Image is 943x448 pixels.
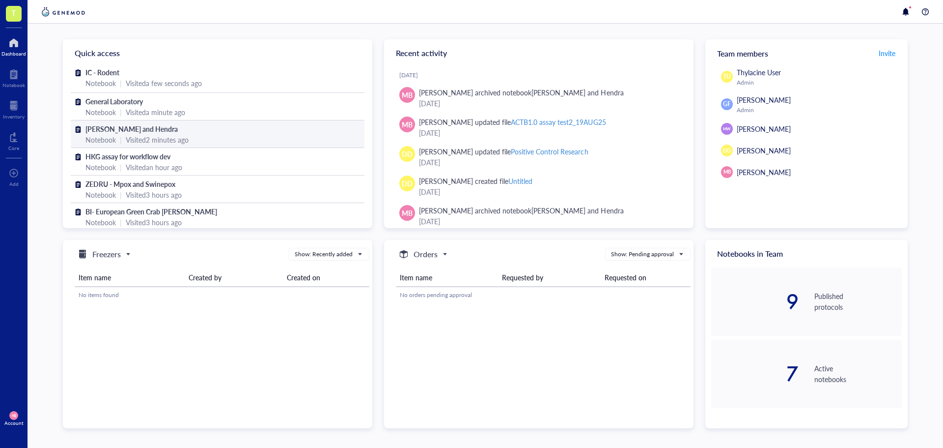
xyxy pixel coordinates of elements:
[92,248,121,260] h5: Freezers
[2,82,25,88] div: Notebook
[39,6,87,18] img: genemod-logo
[711,292,799,311] div: 9
[705,39,908,67] div: Team members
[737,79,898,87] div: Admin
[295,250,353,259] div: Show: Recently added
[85,107,116,118] div: Notebook
[392,172,686,201] a: DD[PERSON_NAME] created fileUntitled[DATE]
[419,127,678,138] div: [DATE]
[723,147,731,154] span: DD
[126,189,182,200] div: Visited 3 hours ago
[85,67,119,77] span: IC - Rodent
[2,66,25,88] a: Notebook
[392,113,686,142] a: MB[PERSON_NAME] updated fileACTB1.0 assay test2_19AUG25[DATE]
[3,98,25,119] a: Inventory
[737,95,791,105] span: [PERSON_NAME]
[419,98,678,109] div: [DATE]
[511,147,588,156] div: Positive Control Research
[1,35,26,57] a: Dashboard
[85,124,178,134] span: [PERSON_NAME] and Hendra
[85,162,116,173] div: Notebook
[402,208,413,218] span: MB
[85,189,116,200] div: Notebook
[126,107,185,118] div: Visited a minute ago
[120,162,122,173] div: |
[723,72,731,81] span: TU
[75,269,185,287] th: Item name
[126,78,202,89] div: Visited a few seconds ago
[11,414,16,418] span: MB
[737,67,781,77] span: Thylacine User
[611,250,674,259] div: Show: Pending approval
[396,269,498,287] th: Item name
[419,186,678,197] div: [DATE]
[402,119,413,130] span: MB
[4,420,24,426] div: Account
[878,45,896,61] button: Invite
[120,134,122,145] div: |
[126,162,182,173] div: Visited an hour ago
[737,146,791,155] span: [PERSON_NAME]
[511,117,606,127] div: ACTB1.0 assay test2_19AUG25
[419,176,532,186] div: [PERSON_NAME] created file
[508,176,532,186] div: Untitled
[120,189,122,200] div: |
[185,269,283,287] th: Created by
[8,129,19,151] a: Core
[85,207,217,216] span: BI- European Green Crab [PERSON_NAME]
[85,179,175,189] span: ZEDRU - Mpox and Swinepox
[601,269,691,287] th: Requested on
[3,114,25,119] div: Inventory
[402,149,413,159] span: DD
[531,206,623,215] div: [PERSON_NAME] and Hendra
[85,78,116,89] div: Notebook
[531,88,623,97] div: [PERSON_NAME] and Hendra
[120,78,122,89] div: |
[63,39,372,67] div: Quick access
[737,167,791,177] span: [PERSON_NAME]
[85,217,116,228] div: Notebook
[419,87,624,98] div: [PERSON_NAME] archived notebook
[400,291,687,299] div: No orders pending approval
[879,48,895,58] span: Invite
[723,168,731,176] span: MB
[9,181,19,187] div: Add
[11,6,16,19] span: T
[85,96,143,106] span: General Laboratory
[723,126,731,132] span: MW
[814,291,902,312] div: Published protocols
[419,146,588,157] div: [PERSON_NAME] updated file
[737,124,791,134] span: [PERSON_NAME]
[126,134,189,145] div: Visited 2 minutes ago
[402,178,413,189] span: DD
[419,157,678,168] div: [DATE]
[419,117,606,127] div: [PERSON_NAME] updated file
[79,291,365,299] div: No items found
[723,100,731,109] span: GF
[402,90,413,100] span: MB
[120,107,122,118] div: |
[392,142,686,172] a: DD[PERSON_NAME] updated filePositive Control Research[DATE]
[120,217,122,228] div: |
[419,205,624,216] div: [PERSON_NAME] archived notebook
[814,363,902,385] div: Active notebooks
[283,269,369,287] th: Created on
[399,71,686,79] div: [DATE]
[711,364,799,384] div: 7
[85,151,170,161] span: HKG assay for workflow dev
[705,240,908,268] div: Notebooks in Team
[498,269,600,287] th: Requested by
[126,217,182,228] div: Visited 3 hours ago
[384,39,693,67] div: Recent activity
[1,51,26,57] div: Dashboard
[737,106,898,114] div: Admin
[414,248,438,260] h5: Orders
[8,145,19,151] div: Core
[85,134,116,145] div: Notebook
